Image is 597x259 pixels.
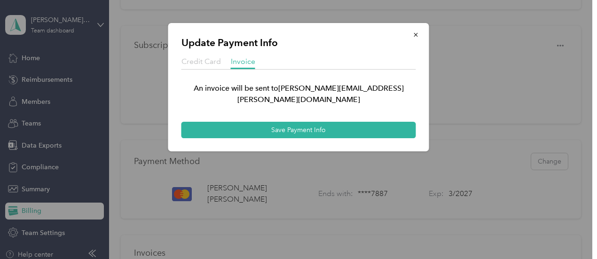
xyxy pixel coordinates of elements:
[181,83,416,105] div: An invoice will be sent to [PERSON_NAME][EMAIL_ADDRESS][PERSON_NAME][DOMAIN_NAME]
[231,57,255,66] span: Invoice
[181,57,221,66] span: Credit Card
[181,122,416,138] button: Save Payment Info
[544,206,597,259] iframe: Everlance-gr Chat Button Frame
[181,36,416,49] p: Update Payment Info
